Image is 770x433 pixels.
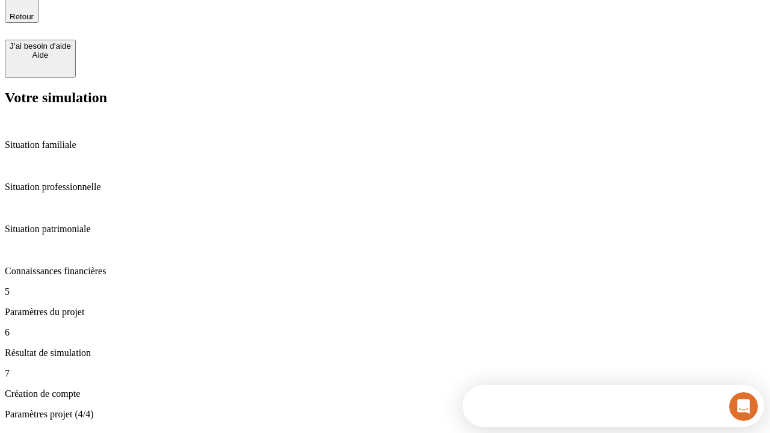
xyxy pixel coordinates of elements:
p: Situation professionnelle [5,182,765,192]
p: Résultat de simulation [5,348,765,358]
div: J’ai besoin d'aide [10,41,71,51]
iframe: Intercom live chat discovery launcher [463,385,764,427]
h2: Votre simulation [5,90,765,106]
p: Création de compte [5,388,765,399]
p: Paramètres du projet [5,307,765,318]
div: Aide [10,51,71,60]
p: Paramètres projet (4/4) [5,409,765,420]
p: Connaissances financières [5,266,765,277]
p: Situation familiale [5,140,765,150]
span: Retour [10,12,34,21]
p: Situation patrimoniale [5,224,765,235]
p: 5 [5,286,765,297]
p: 6 [5,327,765,338]
button: J’ai besoin d'aideAide [5,40,76,78]
p: 7 [5,368,765,379]
iframe: Intercom live chat [729,392,758,421]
